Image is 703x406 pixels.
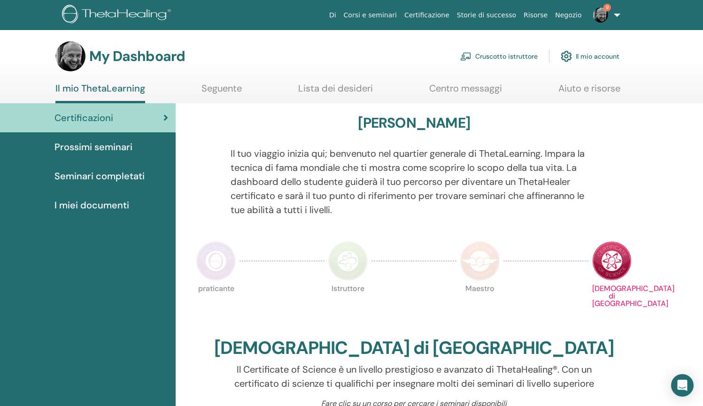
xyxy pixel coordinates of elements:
[460,52,471,61] img: chalkboard-teacher.svg
[401,7,453,24] a: Certificazione
[328,285,368,324] p: Istruttore
[358,115,470,131] h3: [PERSON_NAME]
[671,374,694,397] div: Open Intercom Messenger
[62,5,174,26] img: logo.png
[561,48,572,64] img: cog.svg
[54,111,113,125] span: Certificazioni
[231,146,597,217] p: Il tuo viaggio inizia qui; benvenuto nel quartier generale di ThetaLearning. Impara la tecnica di...
[340,7,401,24] a: Corsi e seminari
[55,83,145,103] a: Il mio ThetaLearning
[54,198,129,212] span: I miei documenti
[231,362,597,391] p: Il Certificate of Science è un livello prestigioso e avanzato di ThetaHealing®. Con un certificat...
[593,8,608,23] img: default.jpg
[196,241,236,281] img: Practitioner
[551,7,585,24] a: Negozio
[196,285,236,324] p: praticante
[201,83,242,101] a: Seguente
[592,241,632,281] img: Certificate of Science
[561,46,619,67] a: Il mio account
[54,169,145,183] span: Seminari completati
[592,285,632,324] p: [DEMOGRAPHIC_DATA] di [GEOGRAPHIC_DATA]
[453,7,520,24] a: Storie di successo
[298,83,373,101] a: Lista dei desideri
[429,83,502,101] a: Centro messaggi
[558,83,620,101] a: Aiuto e risorse
[214,337,614,359] h2: [DEMOGRAPHIC_DATA] di [GEOGRAPHIC_DATA]
[54,140,132,154] span: Prossimi seminari
[520,7,551,24] a: Risorse
[55,41,85,71] img: default.jpg
[89,48,185,65] h3: My Dashboard
[325,7,340,24] a: Di
[460,285,500,324] p: Maestro
[603,4,611,11] span: 9
[460,241,500,281] img: Master
[460,46,538,67] a: Cruscotto istruttore
[328,241,368,281] img: Instructor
